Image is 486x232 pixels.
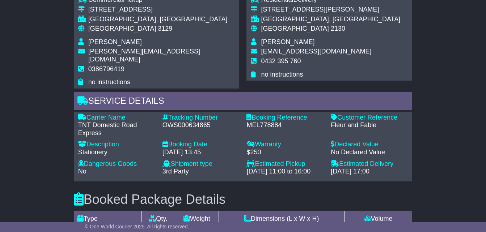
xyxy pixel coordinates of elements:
[78,114,155,122] div: Carrier Name
[78,121,155,137] div: TNT Domestic Road Express
[162,160,240,168] div: Shipment type
[162,114,240,122] div: Tracking Number
[162,121,240,129] div: OWS000634865
[331,25,345,32] span: 2130
[74,211,141,227] td: Type
[88,65,124,73] span: 0386796419
[331,168,408,176] div: [DATE] 17:00
[246,149,324,156] div: $250
[78,141,155,149] div: Description
[141,211,175,227] td: Qty.
[78,160,155,168] div: Dangerous Goods
[88,25,156,32] span: [GEOGRAPHIC_DATA]
[246,160,324,168] div: Estimated Pickup
[246,168,324,176] div: [DATE] 11:00 to 16:00
[331,149,408,156] div: No Declared Value
[78,149,155,156] div: Stationery
[88,6,235,14] div: [STREET_ADDRESS]
[246,114,324,122] div: Booking Reference
[78,168,86,175] span: No
[88,78,130,86] span: no instructions
[74,192,412,207] h3: Booked Package Details
[261,16,400,23] div: [GEOGRAPHIC_DATA], [GEOGRAPHIC_DATA]
[261,71,303,78] span: no instructions
[246,141,324,149] div: Warranty
[85,224,189,229] span: © One World Courier 2025. All rights reserved.
[331,114,408,122] div: Customer Reference
[261,38,314,46] span: [PERSON_NAME]
[158,25,172,32] span: 3129
[88,48,200,63] span: [PERSON_NAME][EMAIL_ADDRESS][DOMAIN_NAME]
[345,211,412,227] td: Volume
[219,211,345,227] td: Dimensions (L x W x H)
[162,149,240,156] div: [DATE] 13:45
[162,168,189,175] span: 3rd Party
[331,141,408,149] div: Declared Value
[74,92,412,112] div: Service Details
[331,121,408,129] div: Fleur and Fable
[175,211,219,227] td: Weight
[261,48,371,55] span: [EMAIL_ADDRESS][DOMAIN_NAME]
[261,57,301,65] span: 0432 395 760
[88,38,142,46] span: [PERSON_NAME]
[331,160,408,168] div: Estimated Delivery
[261,25,329,32] span: [GEOGRAPHIC_DATA]
[246,121,324,129] div: MEL778884
[261,6,400,14] div: [STREET_ADDRESS][PERSON_NAME]
[88,16,235,23] div: [GEOGRAPHIC_DATA], [GEOGRAPHIC_DATA]
[162,141,240,149] div: Booking Date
